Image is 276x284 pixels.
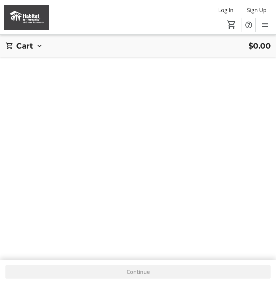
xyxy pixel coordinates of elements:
[16,40,33,52] h2: Cart
[218,6,233,14] span: Log In
[242,5,272,16] button: Sign Up
[248,40,271,52] span: $0.00
[242,18,255,32] button: Help
[213,5,239,16] button: Log In
[225,19,238,31] button: Cart
[4,5,49,30] img: Habitat for Humanity of Greater Sacramento's Logo
[258,18,272,32] button: Menu
[247,6,267,14] span: Sign Up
